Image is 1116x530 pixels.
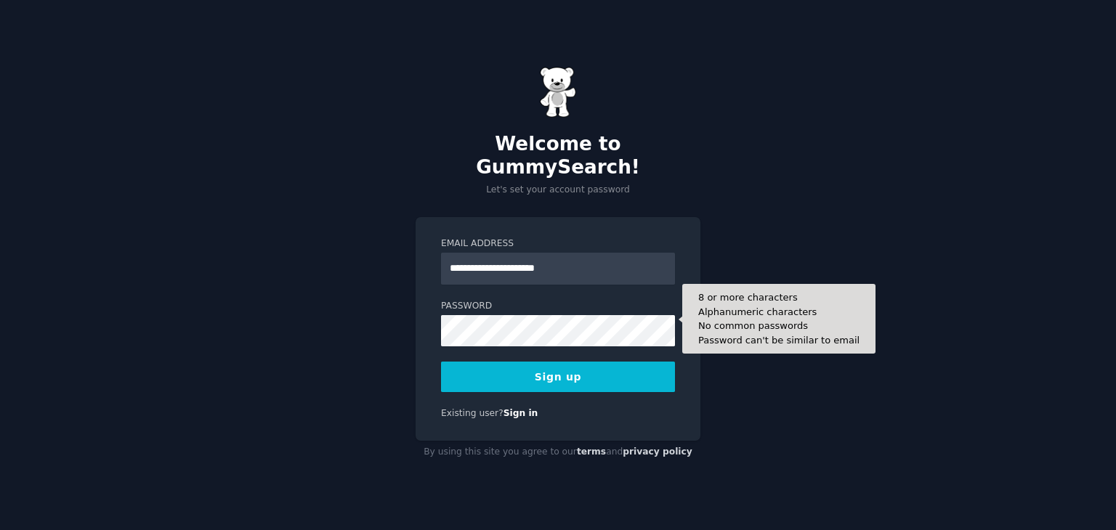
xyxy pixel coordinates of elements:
label: Email Address [441,237,675,250]
a: Sign in [504,408,538,418]
p: Let's set your account password [416,184,700,197]
a: terms [577,447,606,457]
div: By using this site you agree to our and [416,441,700,464]
button: Sign up [441,362,675,392]
img: Gummy Bear [540,67,576,118]
h2: Welcome to GummySearch! [416,133,700,179]
label: Password [441,300,675,313]
a: privacy policy [623,447,692,457]
span: Existing user? [441,408,504,418]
